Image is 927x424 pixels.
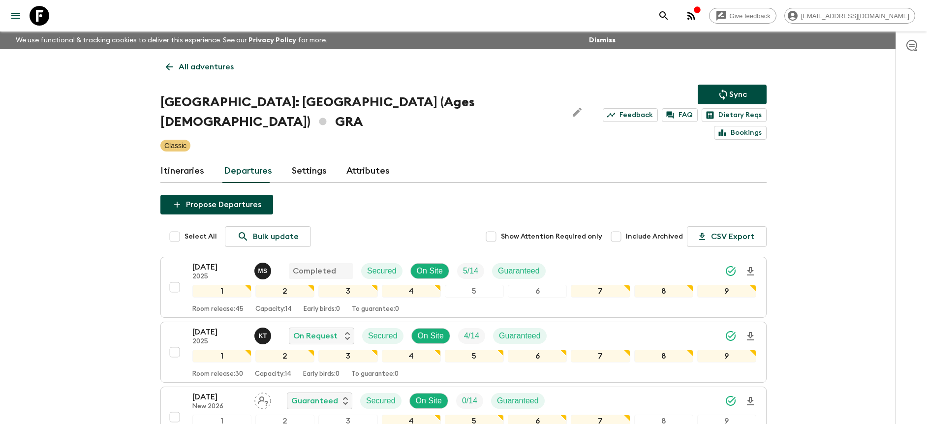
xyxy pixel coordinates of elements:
[254,328,273,344] button: KT
[253,231,299,242] p: Bulk update
[498,265,540,277] p: Guaranteed
[255,370,291,378] p: Capacity: 14
[293,265,336,277] p: Completed
[654,6,674,26] button: search adventures
[497,395,539,407] p: Guaranteed
[416,395,442,407] p: On Site
[698,85,767,104] button: Sync adventure departures to the booking engine
[418,330,444,342] p: On Site
[456,393,483,409] div: Trip Fill
[501,232,602,242] span: Show Attention Required only
[293,330,338,342] p: On Request
[192,273,247,281] p: 2025
[744,266,756,277] svg: Download Onboarding
[164,141,186,151] p: Classic
[744,331,756,342] svg: Download Onboarding
[571,285,630,298] div: 7
[796,12,915,20] span: [EMAIL_ADDRESS][DOMAIN_NAME]
[463,265,478,277] p: 5 / 14
[318,285,377,298] div: 3
[255,350,314,363] div: 2
[160,159,204,183] a: Itineraries
[587,33,618,47] button: Dismiss
[626,232,683,242] span: Include Archived
[382,350,441,363] div: 4
[464,330,479,342] p: 4 / 14
[254,395,271,403] span: Assign pack leader
[457,263,484,279] div: Trip Fill
[360,393,402,409] div: Secured
[225,226,311,247] a: Bulk update
[458,328,485,344] div: Trip Fill
[352,305,399,313] p: To guarantee: 0
[248,37,296,44] a: Privacy Policy
[725,330,737,342] svg: Synced Successfully
[351,370,399,378] p: To guarantee: 0
[417,265,443,277] p: On Site
[697,350,756,363] div: 9
[697,285,756,298] div: 9
[603,108,658,122] a: Feedback
[318,350,377,363] div: 3
[224,159,272,183] a: Departures
[179,61,234,73] p: All adventures
[714,126,767,140] a: Bookings
[744,395,756,407] svg: Download Onboarding
[160,195,273,214] button: Propose Departures
[362,328,403,344] div: Secured
[303,370,340,378] p: Early birds: 0
[462,395,477,407] p: 0 / 14
[367,265,397,277] p: Secured
[499,330,541,342] p: Guaranteed
[662,108,698,122] a: FAQ
[185,232,217,242] span: Select All
[567,92,587,132] button: Edit Adventure Title
[709,8,776,24] a: Give feedback
[729,89,747,100] p: Sync
[160,322,767,383] button: [DATE]2025Kostantinos TsaousisOn RequestSecuredOn SiteTrip FillGuaranteed123456789Room release:30...
[292,159,327,183] a: Settings
[366,395,396,407] p: Secured
[410,263,449,279] div: On Site
[160,92,559,132] h1: [GEOGRAPHIC_DATA]: [GEOGRAPHIC_DATA] (Ages [DEMOGRAPHIC_DATA]) GRA
[411,328,450,344] div: On Site
[192,338,247,346] p: 2025
[724,12,776,20] span: Give feedback
[254,266,273,273] span: Magda Sotiriadis
[725,395,737,407] svg: Synced Successfully
[192,261,247,273] p: [DATE]
[634,285,693,298] div: 8
[6,6,26,26] button: menu
[409,393,448,409] div: On Site
[368,330,398,342] p: Secured
[634,350,693,363] div: 8
[445,285,504,298] div: 5
[571,350,630,363] div: 7
[346,159,390,183] a: Attributes
[255,285,314,298] div: 2
[12,31,331,49] p: We use functional & tracking cookies to deliver this experience. See our for more.
[725,265,737,277] svg: Synced Successfully
[361,263,402,279] div: Secured
[508,285,567,298] div: 6
[784,8,915,24] div: [EMAIL_ADDRESS][DOMAIN_NAME]
[160,257,767,318] button: [DATE]2025Magda SotiriadisCompletedSecuredOn SiteTrip FillGuaranteed123456789Room release:45Capac...
[192,350,251,363] div: 1
[445,350,504,363] div: 5
[192,403,247,411] p: New 2026
[192,326,247,338] p: [DATE]
[508,350,567,363] div: 6
[304,305,340,313] p: Early birds: 0
[687,226,767,247] button: CSV Export
[192,305,244,313] p: Room release: 45
[382,285,441,298] div: 4
[160,57,239,77] a: All adventures
[254,331,273,338] span: Kostantinos Tsaousis
[702,108,767,122] a: Dietary Reqs
[192,285,251,298] div: 1
[255,305,292,313] p: Capacity: 14
[192,370,243,378] p: Room release: 30
[258,332,267,340] p: K T
[192,391,247,403] p: [DATE]
[291,395,338,407] p: Guaranteed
